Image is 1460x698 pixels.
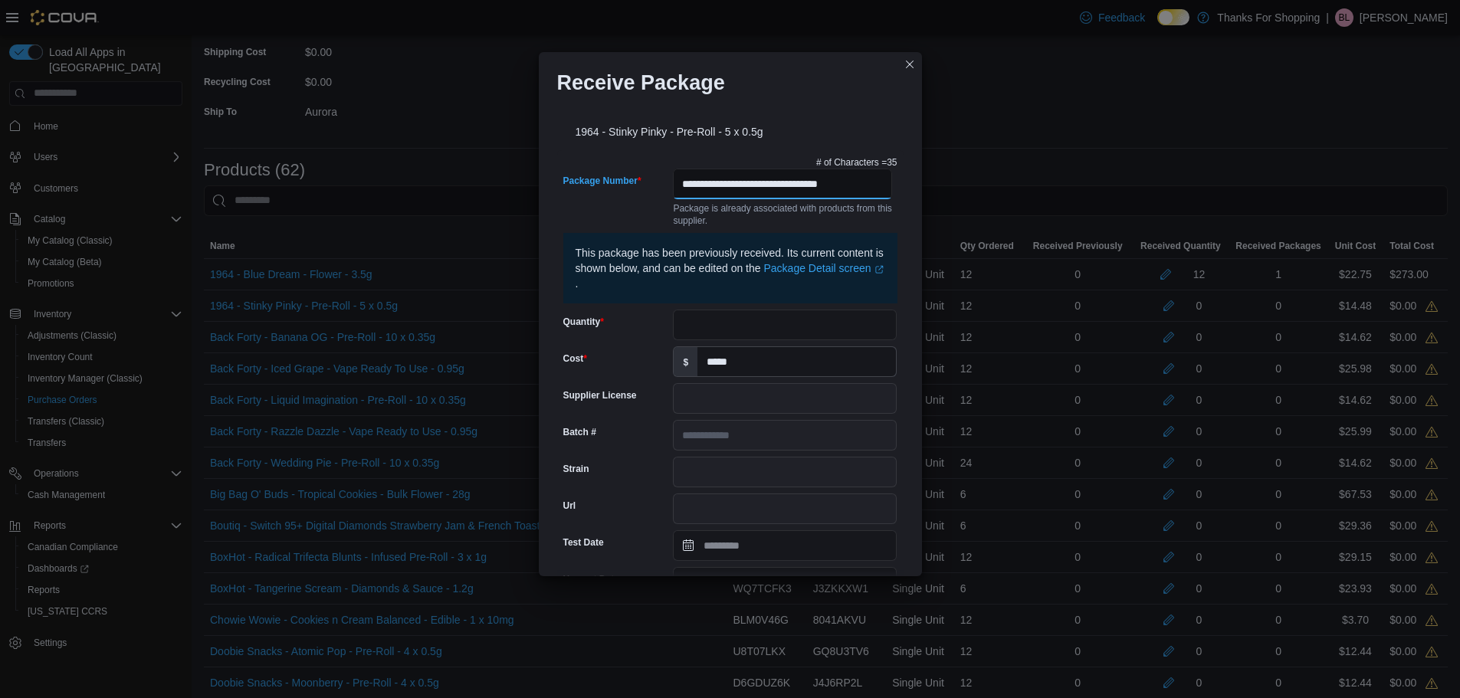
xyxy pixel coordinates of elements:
[557,70,725,95] h1: Receive Package
[563,426,596,438] label: Batch #
[901,55,919,74] button: Closes this modal window
[563,316,604,328] label: Quantity
[563,500,576,512] label: Url
[563,352,587,365] label: Cost
[563,573,619,585] label: Harvest Date
[673,199,897,227] div: Package is already associated with products from this supplier.
[673,567,897,598] input: Press the down key to open a popover containing a calendar.
[563,389,637,401] label: Supplier License
[576,245,885,291] p: This package has been previously received. Its current content is shown below, and can be edited ...
[563,175,641,187] label: Package Number
[874,265,884,274] svg: External link
[673,530,897,561] input: Press the down key to open a popover containing a calendar.
[563,536,604,549] label: Test Date
[563,463,589,475] label: Strain
[763,262,883,274] a: Package Detail screenExternal link
[557,107,904,150] div: 1964 - Stinky Pinky - Pre-Roll - 5 x 0.5g
[674,347,697,376] label: $
[816,156,897,169] p: # of Characters = 35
